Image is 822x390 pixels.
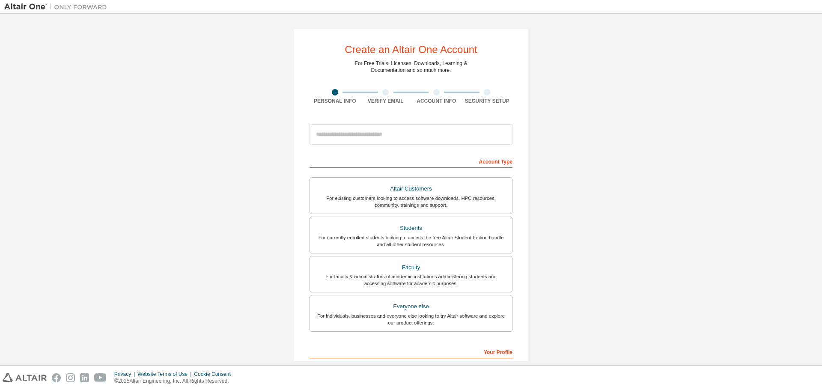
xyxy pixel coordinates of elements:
div: Students [315,222,507,234]
img: youtube.svg [94,373,107,382]
img: facebook.svg [52,373,61,382]
div: Cookie Consent [194,371,235,378]
img: altair_logo.svg [3,373,47,382]
div: Personal Info [310,98,360,104]
div: Account Info [411,98,462,104]
div: Website Terms of Use [137,371,194,378]
div: Altair Customers [315,183,507,195]
div: Create an Altair One Account [345,45,477,55]
div: For currently enrolled students looking to access the free Altair Student Edition bundle and all ... [315,234,507,248]
div: For Free Trials, Licenses, Downloads, Learning & Documentation and so much more. [355,60,468,74]
img: linkedin.svg [80,373,89,382]
img: instagram.svg [66,373,75,382]
div: Security Setup [462,98,513,104]
div: Everyone else [315,301,507,313]
div: For individuals, businesses and everyone else looking to try Altair software and explore our prod... [315,313,507,326]
div: Faculty [315,262,507,274]
img: Altair One [4,3,111,11]
div: Verify Email [360,98,411,104]
div: Your Profile [310,345,512,358]
div: For faculty & administrators of academic institutions administering students and accessing softwa... [315,273,507,287]
div: For existing customers looking to access software downloads, HPC resources, community, trainings ... [315,195,507,208]
div: Account Type [310,154,512,168]
p: © 2025 Altair Engineering, Inc. All Rights Reserved. [114,378,236,385]
div: Privacy [114,371,137,378]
